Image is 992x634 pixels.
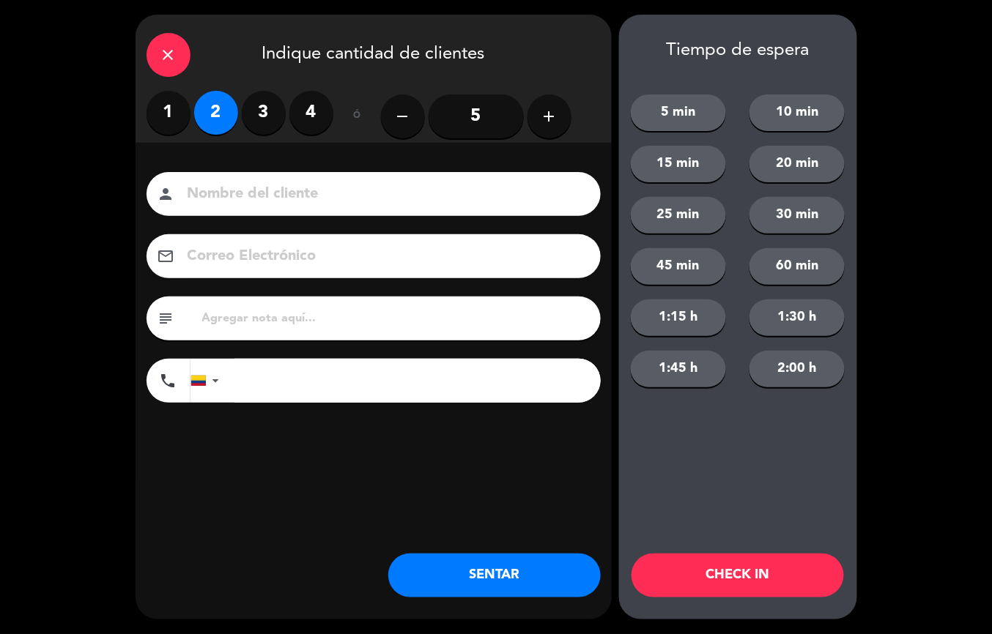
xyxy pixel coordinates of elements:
input: Nombre del cliente [186,182,582,207]
div: ó [333,91,381,142]
button: 20 min [749,146,845,182]
i: person [158,185,175,203]
button: 1:45 h [631,351,726,387]
button: 10 min [749,94,845,131]
label: 3 [242,91,286,135]
button: 2:00 h [749,351,845,387]
div: Colombia: +57 [191,359,225,402]
button: SENTAR [388,553,601,597]
button: 1:15 h [631,299,726,336]
i: close [160,46,177,64]
i: remove [394,108,412,125]
button: 45 min [631,248,726,285]
button: CHECK IN [632,553,844,597]
i: add [541,108,558,125]
i: phone [160,372,177,389]
button: remove [381,94,425,138]
i: subject [158,310,175,327]
div: Tiempo de espera [619,40,857,61]
button: 1:30 h [749,299,845,336]
button: 15 min [631,146,726,182]
button: 25 min [631,197,726,234]
label: 2 [194,91,238,135]
button: add [528,94,571,138]
div: Indique cantidad de clientes [136,15,612,91]
input: Agregar nota aquí... [201,308,590,329]
button: 30 min [749,197,845,234]
button: 60 min [749,248,845,285]
label: 4 [289,91,333,135]
i: email [158,247,175,265]
input: Correo Electrónico [186,244,582,269]
label: 1 [147,91,190,135]
button: 5 min [631,94,726,131]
